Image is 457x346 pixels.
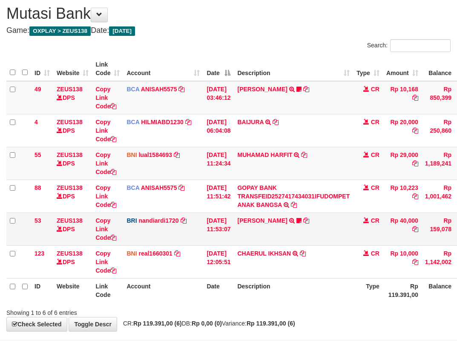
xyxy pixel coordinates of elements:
[383,57,422,81] th: Amount: activate to sort column ascending
[237,86,287,93] a: [PERSON_NAME]
[141,119,184,125] a: HILMIABD1230
[119,320,295,327] span: CR: DB: Variance:
[126,119,139,125] span: BCA
[57,184,83,191] a: ZEUS138
[53,180,92,212] td: DPS
[174,151,180,158] a: Copy lual1584693 to clipboard
[412,160,418,167] a: Copy Rp 29,000 to clipboard
[203,245,234,278] td: [DATE] 12:05:51
[390,39,451,52] input: Search:
[203,180,234,212] td: [DATE] 11:51:42
[34,184,41,191] span: 88
[371,151,379,158] span: CR
[95,86,116,110] a: Copy Link Code
[383,114,422,147] td: Rp 20,000
[57,250,83,257] a: ZEUS138
[353,278,383,302] th: Type
[6,305,184,317] div: Showing 1 to 6 of 6 entries
[57,217,83,224] a: ZEUS138
[181,217,187,224] a: Copy nandiardi1720 to clipboard
[234,278,353,302] th: Description
[34,119,38,125] span: 4
[383,147,422,180] td: Rp 29,000
[138,217,178,224] a: nandiardi1720
[53,114,92,147] td: DPS
[138,250,172,257] a: real1660301
[95,119,116,142] a: Copy Link Code
[34,151,41,158] span: 55
[371,184,379,191] span: CR
[6,317,67,331] a: Check Selected
[422,212,455,245] td: Rp 159,078
[422,180,455,212] td: Rp 1,001,462
[141,86,177,93] a: ANISAH5575
[422,114,455,147] td: Rp 250,860
[300,250,306,257] a: Copy CHAERUL IKHSAN to clipboard
[412,259,418,265] a: Copy Rp 10,000 to clipboard
[422,57,455,81] th: Balance
[383,180,422,212] td: Rp 10,223
[123,278,203,302] th: Account
[303,86,309,93] a: Copy INA PAUJANAH to clipboard
[126,151,137,158] span: BNI
[412,226,418,233] a: Copy Rp 40,000 to clipboard
[29,26,91,36] span: OXPLAY > ZEUS138
[203,147,234,180] td: [DATE] 11:24:34
[178,184,184,191] a: Copy ANISAH5575 to clipboard
[203,114,234,147] td: [DATE] 06:04:08
[141,184,177,191] a: ANISAH5575
[126,86,139,93] span: BCA
[34,217,41,224] span: 53
[371,250,379,257] span: CR
[203,278,234,302] th: Date
[237,184,350,208] a: GOPAY BANK TRANSFEID2527417434031IFUDOMPET ANAK BANGSA
[57,119,83,125] a: ZEUS138
[367,39,451,52] label: Search:
[371,217,379,224] span: CR
[178,86,184,93] a: Copy ANISAH5575 to clipboard
[126,250,137,257] span: BNI
[31,57,53,81] th: ID: activate to sort column ascending
[53,147,92,180] td: DPS
[31,278,53,302] th: ID
[53,57,92,81] th: Website: activate to sort column ascending
[123,57,203,81] th: Account: activate to sort column ascending
[237,151,292,158] a: MUHAMAD HARFIT
[383,245,422,278] td: Rp 10,000
[95,184,116,208] a: Copy Link Code
[237,119,264,125] a: BAIJURA
[95,217,116,241] a: Copy Link Code
[353,57,383,81] th: Type: activate to sort column ascending
[412,193,418,200] a: Copy Rp 10,223 to clipboard
[92,57,123,81] th: Link Code: activate to sort column ascending
[109,26,135,36] span: [DATE]
[273,119,279,125] a: Copy BAIJURA to clipboard
[95,250,116,274] a: Copy Link Code
[53,212,92,245] td: DPS
[6,5,451,22] h1: Mutasi Bank
[34,250,44,257] span: 123
[174,250,180,257] a: Copy real1660301 to clipboard
[383,81,422,114] td: Rp 10,168
[203,212,234,245] td: [DATE] 11:53:07
[234,57,353,81] th: Description: activate to sort column ascending
[185,119,191,125] a: Copy HILMIABD1230 to clipboard
[53,245,92,278] td: DPS
[126,184,139,191] span: BCA
[383,278,422,302] th: Rp 119.391,00
[192,320,222,327] strong: Rp 0,00 (0)
[383,212,422,245] td: Rp 40,000
[371,86,379,93] span: CR
[53,278,92,302] th: Website
[203,57,234,81] th: Date: activate to sort column descending
[53,81,92,114] td: DPS
[247,320,295,327] strong: Rp 119.391,00 (6)
[303,217,309,224] a: Copy BASILIUS CHARL to clipboard
[203,81,234,114] td: [DATE] 03:46:12
[422,147,455,180] td: Rp 1,189,241
[371,119,379,125] span: CR
[133,320,182,327] strong: Rp 119.391,00 (6)
[6,26,451,35] h4: Game: Date:
[57,86,83,93] a: ZEUS138
[92,278,123,302] th: Link Code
